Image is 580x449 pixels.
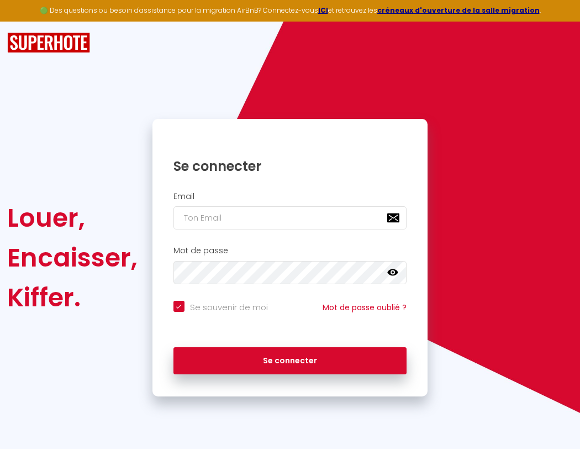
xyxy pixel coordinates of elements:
[7,278,138,317] div: Kiffer.
[318,6,328,15] a: ICI
[323,302,407,313] a: Mot de passe oublié ?
[7,198,138,238] div: Louer,
[173,192,407,201] h2: Email
[7,238,138,278] div: Encaisser,
[173,158,407,175] h1: Se connecter
[377,6,540,15] a: créneaux d'ouverture de la salle migration
[7,33,90,53] img: SuperHote logo
[173,206,407,229] input: Ton Email
[173,246,407,255] h2: Mot de passe
[173,347,407,375] button: Se connecter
